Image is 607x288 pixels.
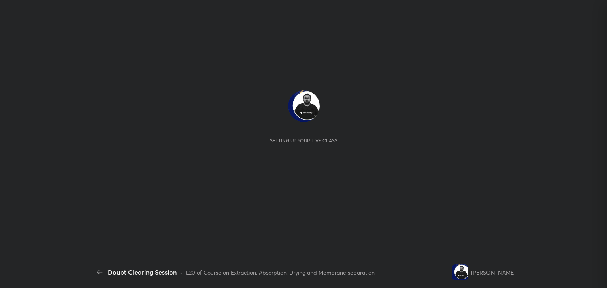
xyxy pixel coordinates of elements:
div: L20 of Course on Extraction, Absorption, Drying and Membrane separation [186,268,375,277]
div: Doubt Clearing Session [108,267,177,277]
div: • [180,268,183,277]
div: [PERSON_NAME] [471,268,515,277]
img: 06bb0d84a8f94ea8a9cc27b112cd422f.jpg [288,90,320,122]
img: 06bb0d84a8f94ea8a9cc27b112cd422f.jpg [452,264,468,280]
div: Setting up your live class [270,138,337,144]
